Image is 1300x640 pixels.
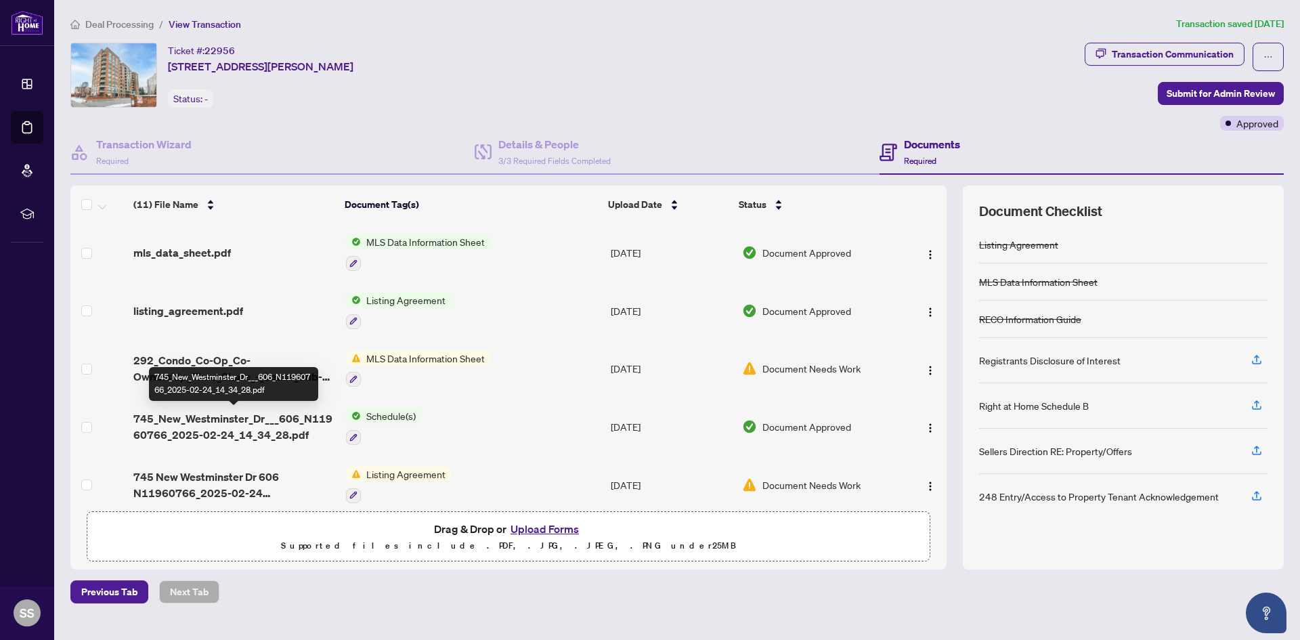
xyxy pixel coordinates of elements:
button: Upload Forms [506,520,583,538]
img: Document Status [742,303,757,318]
button: Status IconListing Agreement [346,467,451,503]
span: Document Approved [762,245,851,260]
img: Document Status [742,419,757,434]
img: Logo [925,481,936,492]
th: Status [733,186,896,223]
span: ellipsis [1263,52,1273,62]
th: (11) File Name [128,186,339,223]
span: View Transaction [169,18,241,30]
img: Status Icon [346,351,361,366]
span: Drag & Drop or [434,520,583,538]
span: listing_agreement.pdf [133,303,243,319]
span: home [70,20,80,29]
h4: Documents [904,136,960,152]
button: Logo [919,474,941,496]
div: 248 Entry/Access to Property Tenant Acknowledgement [979,489,1219,504]
span: Document Needs Work [762,477,861,492]
span: Listing Agreement [361,467,451,482]
div: 745_New_Westminster_Dr___606_N11960766_2025-02-24_14_34_28.pdf [149,367,318,401]
td: [DATE] [605,456,737,514]
div: Ticket #: [168,43,235,58]
img: Status Icon [346,293,361,307]
img: Status Icon [346,234,361,249]
td: [DATE] [605,282,737,340]
span: 745 New Westminster Dr 606 N11960766_2025-02-24 14_28_21.pdf [133,469,334,501]
li: / [159,16,163,32]
span: Document Needs Work [762,361,861,376]
button: Status IconSchedule(s) [346,408,421,445]
img: Document Status [742,245,757,260]
img: Logo [925,307,936,318]
span: 22956 [204,45,235,57]
button: Open asap [1246,593,1286,633]
th: Document Tag(s) [339,186,603,223]
span: MLS Data Information Sheet [361,234,490,249]
div: Right at Home Schedule B [979,398,1089,413]
h4: Details & People [498,136,611,152]
td: [DATE] [605,223,737,282]
span: Approved [1236,116,1278,131]
button: Status IconMLS Data Information Sheet [346,351,490,387]
span: mls_data_sheet.pdf [133,244,231,261]
span: Document Checklist [979,202,1102,221]
button: Transaction Communication [1085,43,1244,66]
div: Status: [168,89,213,108]
button: Status IconListing Agreement [346,293,451,329]
div: RECO Information Guide [979,312,1081,326]
button: Logo [919,242,941,263]
button: Logo [919,300,941,322]
span: Drag & Drop orUpload FormsSupported files include .PDF, .JPG, .JPEG, .PNG under25MB [87,512,930,562]
th: Upload Date [603,186,733,223]
span: Submit for Admin Review [1167,83,1275,104]
button: Status IconMLS Data Information Sheet [346,234,490,271]
span: Listing Agreement [361,293,451,307]
img: Logo [925,249,936,260]
td: [DATE] [605,340,737,398]
button: Logo [919,416,941,438]
article: Transaction saved [DATE] [1176,16,1284,32]
img: IMG-N11960766_1.jpg [71,43,156,107]
button: Submit for Admin Review [1158,82,1284,105]
span: 292_Condo_Co-Op_Co-Ownership_Time_Share_-_Lease_Sub-Lease_MLS_Data_Information_Form_-_PropTx-[PER... [133,352,334,385]
span: Document Approved [762,419,851,434]
span: 3/3 Required Fields Completed [498,156,611,166]
img: Status Icon [346,467,361,482]
span: Previous Tab [81,581,137,603]
button: Next Tab [159,580,219,603]
span: [STREET_ADDRESS][PERSON_NAME] [168,58,353,74]
div: Transaction Communication [1112,43,1234,65]
img: Status Icon [346,408,361,423]
h4: Transaction Wizard [96,136,192,152]
img: Logo [925,365,936,376]
div: Registrants Disclosure of Interest [979,353,1121,368]
span: Document Approved [762,303,851,318]
button: Logo [919,358,941,379]
span: - [204,93,208,105]
p: Supported files include .PDF, .JPG, .JPEG, .PNG under 25 MB [95,538,922,554]
span: (11) File Name [133,197,198,212]
div: Listing Agreement [979,237,1058,252]
div: MLS Data Information Sheet [979,274,1098,289]
td: [DATE] [605,398,737,456]
img: Document Status [742,477,757,492]
span: MLS Data Information Sheet [361,351,490,366]
span: Status [739,197,766,212]
span: Required [904,156,936,166]
span: Deal Processing [85,18,154,30]
span: SS [20,603,35,622]
div: Sellers Direction RE: Property/Offers [979,444,1132,458]
span: Required [96,156,129,166]
img: Document Status [742,361,757,376]
button: Previous Tab [70,580,148,603]
span: Upload Date [608,197,662,212]
span: 745_New_Westminster_Dr___606_N11960766_2025-02-24_14_34_28.pdf [133,410,334,443]
span: Schedule(s) [361,408,421,423]
img: Logo [925,423,936,433]
img: logo [11,10,43,35]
